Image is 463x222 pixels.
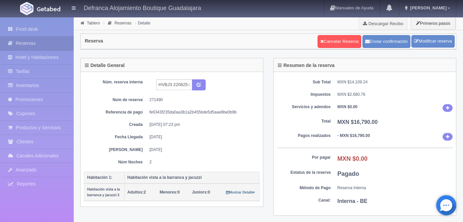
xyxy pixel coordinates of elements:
img: Getabed [37,6,60,11]
b: - MXN $16,790.00 [337,133,370,138]
strong: Adultos: [127,190,144,195]
dd: [DATE] 07:23 pm [149,122,255,128]
strong: Juniors: [192,190,208,195]
dd: MXN $14,109.24 [337,79,453,85]
dt: Creada [89,122,143,128]
b: MXN $0.00 [337,155,368,162]
th: Habitación vista a la barranca y jacuzzi [125,172,260,183]
small: Mostrar Detalle [226,191,255,194]
b: MXN $0.00 [337,104,357,109]
span: 2 [127,190,146,195]
a: Modificar reserva [411,35,455,48]
b: Habitación 1: [87,175,112,180]
dt: Por pagar [277,155,331,160]
h4: Resumen de la reserva [278,63,335,68]
small: Habitación vista a la barranca y jacuzzi 3 [87,188,120,197]
dt: Núm Noches [89,159,143,165]
dt: Sub Total [277,79,331,85]
dt: Servicios y adendos [277,104,331,110]
a: Cancelar Reserva [318,35,361,48]
dt: [PERSON_NAME] [89,147,143,153]
h4: Reserva [85,39,103,44]
span: [PERSON_NAME] [408,5,447,10]
h4: Detalle General [85,63,125,68]
a: Mostrar Detalle [226,190,255,195]
a: Tablero [87,21,100,25]
span: 0 [192,190,210,195]
img: Getabed [20,2,34,15]
dt: Canal: [277,198,331,203]
b: MXN $16,790.00 [337,119,378,125]
dt: Impuestos [277,92,331,97]
b: Pagado [337,170,359,177]
a: Reservas [115,21,132,25]
h4: Defranca Alojamiento Boutique Guadalajara [84,3,201,12]
dt: Pagos realizados [277,133,331,139]
dt: Método de Pago [277,185,331,191]
dd: 2 [149,159,255,165]
dt: Núm de reserva [89,97,143,103]
li: Detalle [133,20,152,26]
button: Enviar confirmación [362,35,410,48]
dt: Total [277,119,331,124]
dt: Estatus de la reserva [277,170,331,175]
dd: [DATE] [149,134,255,140]
dd: fe6343f235da0aa3b1a2b455bde5d5aae8be0b9b [149,109,255,115]
dt: Fecha Llegada [89,134,143,140]
button: Primeros pasos [411,17,456,30]
dt: Núm. reserva interna [89,79,143,85]
b: Interna - BE [337,198,368,204]
span: 0 [160,190,180,195]
dd: 271490 [149,97,255,103]
dd: MXN $2,680.76 [337,92,453,97]
a: Descargar Recibo [359,17,407,30]
strong: Menores: [160,190,178,195]
dd: [DATE] [149,147,255,153]
dt: Referencia de pago [89,109,143,115]
dd: Reserva Interna [337,185,453,191]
